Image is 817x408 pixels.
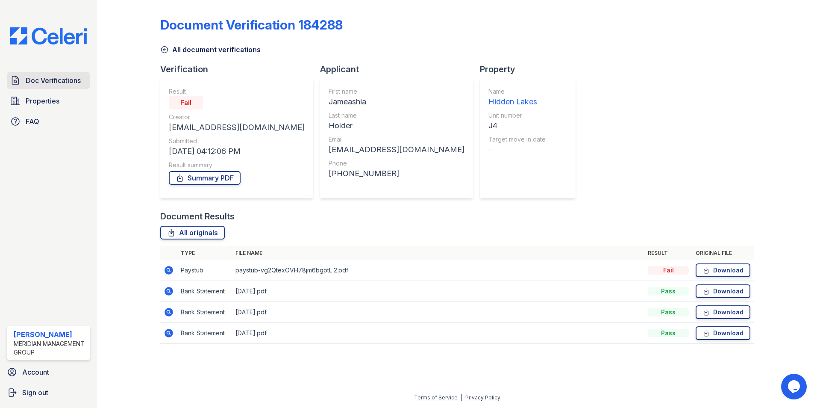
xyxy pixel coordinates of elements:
[488,111,546,120] div: Unit number
[26,75,81,86] span: Doc Verifications
[232,281,644,302] td: [DATE].pdf
[14,340,87,357] div: Meridian Management Group
[169,113,305,121] div: Creator
[160,210,235,222] div: Document Results
[329,120,464,132] div: Holder
[461,394,462,401] div: |
[3,364,94,381] a: Account
[22,367,49,377] span: Account
[488,120,546,132] div: J4
[3,384,94,401] a: Sign out
[169,121,305,133] div: [EMAIL_ADDRESS][DOMAIN_NAME]
[329,96,464,108] div: Jameashia
[692,246,754,260] th: Original file
[488,87,546,108] a: Name Hidden Lakes
[329,168,464,180] div: [PHONE_NUMBER]
[232,323,644,344] td: [DATE].pdf
[488,87,546,96] div: Name
[329,144,464,156] div: [EMAIL_ADDRESS][DOMAIN_NAME]
[160,17,343,33] div: Document Verification 184288
[169,171,241,185] a: Summary PDF
[177,246,232,260] th: Type
[488,144,546,156] div: -
[488,96,546,108] div: Hidden Lakes
[14,329,87,340] div: [PERSON_NAME]
[329,135,464,144] div: Email
[177,323,232,344] td: Bank Statement
[177,302,232,323] td: Bank Statement
[648,287,689,296] div: Pass
[465,394,500,401] a: Privacy Policy
[648,266,689,275] div: Fail
[26,116,39,127] span: FAQ
[329,159,464,168] div: Phone
[329,87,464,96] div: First name
[22,387,48,398] span: Sign out
[169,137,305,145] div: Submitted
[232,302,644,323] td: [DATE].pdf
[3,27,94,44] img: CE_Logo_Blue-a8612792a0a2168367f1c8372b55b34899dd931a85d93a1a3d3e32e68fde9ad4.png
[696,263,750,277] a: Download
[177,281,232,302] td: Bank Statement
[7,72,90,89] a: Doc Verifications
[648,329,689,337] div: Pass
[169,96,203,109] div: Fail
[414,394,458,401] a: Terms of Service
[169,145,305,157] div: [DATE] 04:12:06 PM
[696,326,750,340] a: Download
[7,113,90,130] a: FAQ
[232,246,644,260] th: File name
[696,284,750,298] a: Download
[160,44,261,55] a: All document verifications
[320,63,480,75] div: Applicant
[696,305,750,319] a: Download
[644,246,692,260] th: Result
[177,260,232,281] td: Paystub
[7,92,90,109] a: Properties
[488,135,546,144] div: Target move in date
[26,96,59,106] span: Properties
[160,226,225,239] a: All originals
[648,308,689,316] div: Pass
[169,87,305,96] div: Result
[480,63,582,75] div: Property
[329,111,464,120] div: Last name
[160,63,320,75] div: Verification
[169,161,305,169] div: Result summary
[232,260,644,281] td: paystub-vg2QtexOVH78jm6bgptL 2.pdf
[781,374,808,399] iframe: chat widget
